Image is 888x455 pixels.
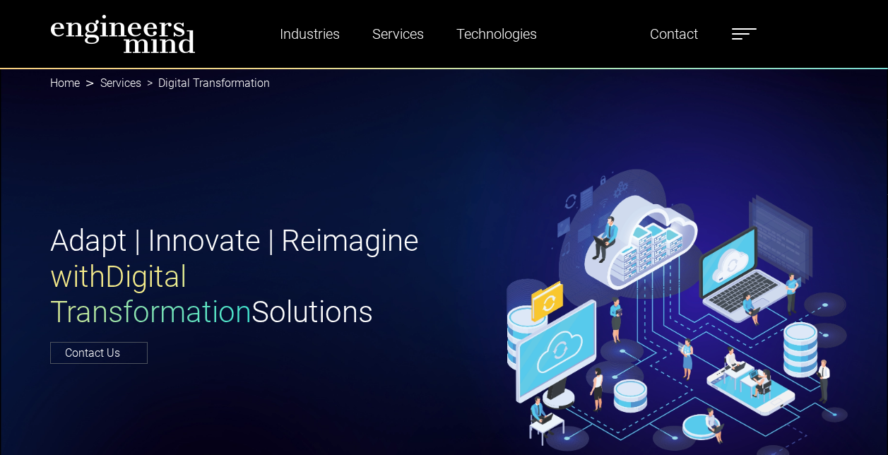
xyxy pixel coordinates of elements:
span: with Digital Transformation [50,259,251,329]
a: Contact Us [50,342,148,364]
a: Services [367,18,430,50]
nav: breadcrumb [50,68,839,99]
a: Contact [644,18,704,50]
a: Home [50,76,80,90]
h1: Adapt | Innovate | Reimagine Solutions [50,223,436,330]
img: logo [50,14,196,54]
li: Digital Transformation [141,75,270,92]
a: Services [100,76,141,90]
a: Industries [274,18,345,50]
a: Technologies [451,18,543,50]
